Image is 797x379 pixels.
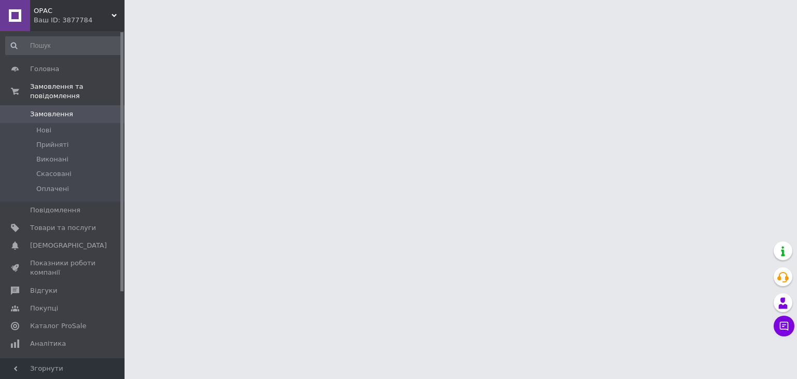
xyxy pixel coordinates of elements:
span: [DEMOGRAPHIC_DATA] [30,241,107,250]
span: Каталог ProSale [30,321,86,331]
span: Головна [30,64,59,74]
span: Замовлення та повідомлення [30,82,125,101]
span: Відгуки [30,286,57,295]
button: Чат з покупцем [774,316,794,336]
span: Скасовані [36,169,72,179]
span: Повідомлення [30,206,80,215]
div: Ваш ID: 3877784 [34,16,125,25]
span: Управління сайтом [30,357,96,375]
span: Замовлення [30,110,73,119]
input: Пошук [5,36,122,55]
span: Прийняті [36,140,68,150]
span: ОРАС [34,6,112,16]
span: Аналітика [30,339,66,348]
span: Оплачені [36,184,69,194]
span: Показники роботи компанії [30,259,96,277]
span: Покупці [30,304,58,313]
span: Нові [36,126,51,135]
span: Виконані [36,155,68,164]
span: Товари та послуги [30,223,96,233]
